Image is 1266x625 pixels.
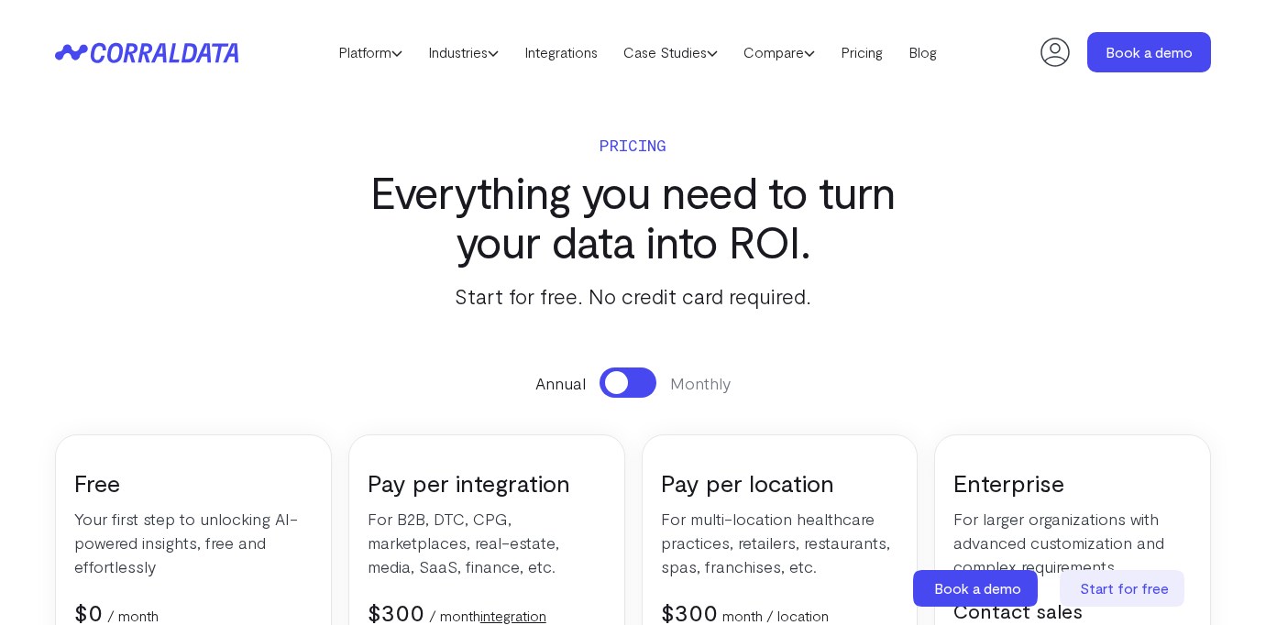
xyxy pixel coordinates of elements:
a: Book a demo [913,570,1041,607]
a: integration [480,607,546,624]
span: Monthly [670,371,731,395]
a: Pricing [828,38,896,66]
a: Platform [325,38,415,66]
a: Case Studies [611,38,731,66]
a: Compare [731,38,828,66]
a: Industries [415,38,512,66]
h3: Pay per location [661,467,899,498]
p: For larger organizations with advanced customization and complex requirements [953,507,1192,578]
h3: Pay per integration [368,467,606,498]
a: Blog [896,38,950,66]
p: Pricing [336,132,931,158]
span: Start for free [1080,579,1169,597]
p: Your first step to unlocking AI-powered insights, free and effortlessly [74,507,313,578]
h5: Contact sales [953,597,1192,624]
a: Integrations [512,38,611,66]
span: Book a demo [934,579,1021,597]
h3: Everything you need to turn your data into ROI. [336,167,931,266]
span: Annual [535,371,586,395]
h3: Free [74,467,313,498]
h3: Enterprise [953,467,1192,498]
a: Start for free [1060,570,1188,607]
p: For B2B, DTC, CPG, marketplaces, real-estate, media, SaaS, finance, etc. [368,507,606,578]
p: For multi-location healthcare practices, retailers, restaurants, spas, franchises, etc. [661,507,899,578]
a: Book a demo [1087,32,1211,72]
p: Start for free. No credit card required. [336,280,931,312]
